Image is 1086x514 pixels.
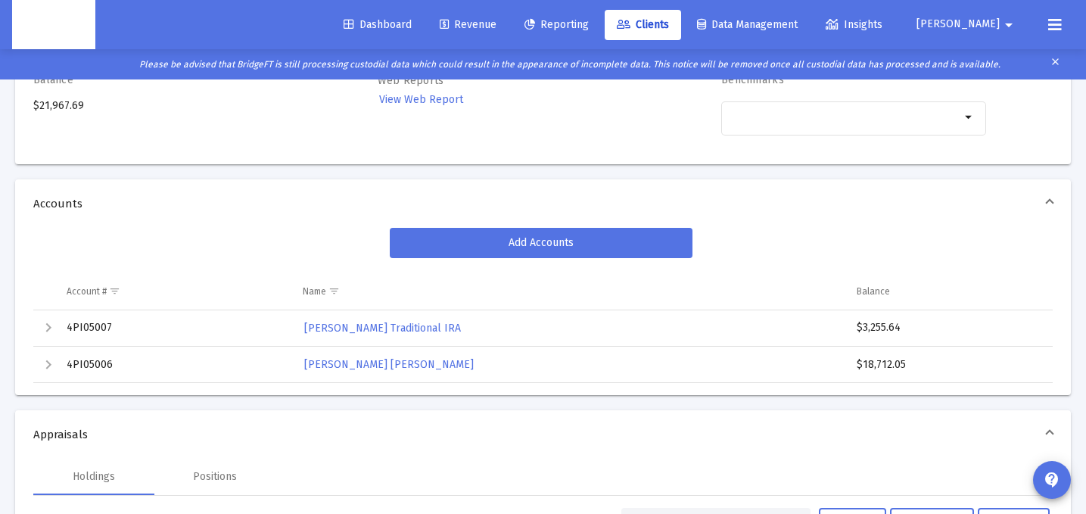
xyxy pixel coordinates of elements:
td: Expand [33,347,56,383]
img: Dashboard [23,10,84,40]
button: [PERSON_NAME] [898,9,1036,39]
span: [PERSON_NAME] Traditional IRA [304,322,461,335]
span: Dashboard [344,18,412,31]
a: Clients [605,10,681,40]
mat-expansion-panel-header: Accounts [15,179,1071,228]
div: Positions [193,469,237,484]
div: Household Details [15,18,1071,164]
mat-chip-list: Selection [730,108,960,126]
div: Balance [857,285,890,297]
span: Show filter options for column 'Name' [328,285,340,297]
div: Name [303,285,326,297]
span: Reporting [524,18,589,31]
h4: Balance [33,73,298,86]
a: Reporting [512,10,601,40]
a: Revenue [428,10,509,40]
div: Accounts [15,228,1071,395]
span: Appraisals [33,427,1047,442]
mat-icon: arrow_drop_down [960,108,979,126]
i: Please be advised that BridgeFT is still processing custodial data which could result in the appe... [139,59,1000,70]
div: Account # [67,285,107,297]
span: Data Management [697,18,798,31]
span: Add Accounts [509,236,574,249]
mat-icon: arrow_drop_down [1000,10,1018,40]
span: Insights [826,18,882,31]
a: View Web Report [378,89,465,111]
mat-icon: clear [1050,53,1061,76]
span: Revenue [440,18,496,31]
span: View Web Report [379,93,463,106]
span: [PERSON_NAME] [PERSON_NAME] [304,358,474,371]
a: [PERSON_NAME] [PERSON_NAME] [303,354,475,375]
button: Add Accounts [390,228,692,258]
span: [PERSON_NAME] [916,18,1000,31]
a: [PERSON_NAME] Traditional IRA [303,317,462,339]
td: Column Name [292,273,845,310]
mat-expansion-panel-header: Appraisals [15,410,1071,459]
h4: Benchmarks [721,73,986,86]
td: Expand [33,310,56,347]
label: Web Reports [378,74,444,87]
span: Clients [617,18,669,31]
a: Dashboard [331,10,424,40]
div: $3,255.64 [857,320,1039,335]
a: Data Management [685,10,810,40]
td: Column Account # [56,273,292,310]
div: Data grid [33,273,1053,383]
span: Accounts [33,196,1047,211]
div: $21,967.69 [33,73,298,152]
div: Holdings [73,469,115,484]
div: $18,712.05 [857,357,1039,372]
td: Column Balance [846,273,1053,310]
span: Show filter options for column 'Account #' [109,285,120,297]
td: 4PI05007 [56,310,292,347]
td: 4PI05006 [56,347,292,383]
a: Insights [814,10,895,40]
